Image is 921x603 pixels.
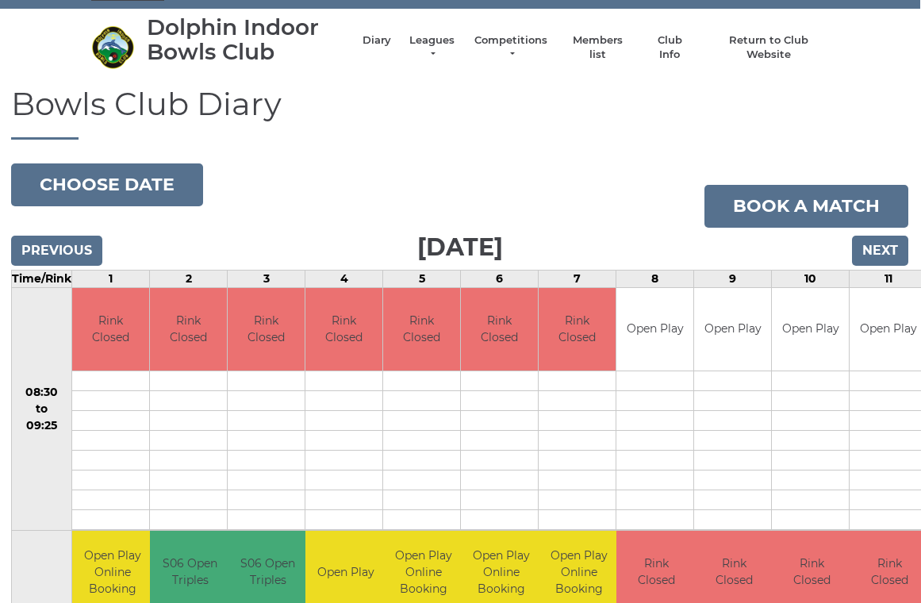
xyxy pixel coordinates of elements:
input: Next [852,236,908,266]
td: Open Play [694,288,771,371]
td: 3 [228,270,305,287]
td: 7 [539,270,616,287]
td: 5 [383,270,461,287]
td: Rink Closed [150,288,227,371]
div: Dolphin Indoor Bowls Club [147,15,347,64]
td: Rink Closed [461,288,538,371]
td: 8 [616,270,694,287]
td: Rink Closed [305,288,382,371]
td: Rink Closed [383,288,460,371]
a: Competitions [473,33,549,62]
a: Return to Club Website [708,33,828,62]
td: 9 [694,270,772,287]
a: Club Info [647,33,693,62]
a: Leagues [407,33,457,62]
td: Time/Rink [12,270,72,287]
td: 1 [72,270,150,287]
button: Choose date [11,163,203,206]
td: 2 [150,270,228,287]
input: Previous [11,236,102,266]
td: 10 [772,270,850,287]
h1: Bowls Club Diary [11,86,908,140]
a: Members list [565,33,631,62]
td: Open Play [772,288,849,371]
a: Diary [363,33,391,48]
td: Open Play [616,288,693,371]
td: Rink Closed [72,288,149,371]
td: 6 [461,270,539,287]
td: Rink Closed [228,288,305,371]
td: 08:30 to 09:25 [12,287,72,531]
td: Rink Closed [539,288,616,371]
a: Book a match [704,185,908,228]
td: 4 [305,270,383,287]
img: Dolphin Indoor Bowls Club [91,25,135,69]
